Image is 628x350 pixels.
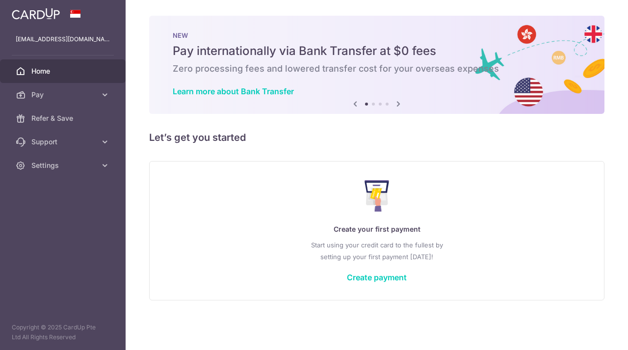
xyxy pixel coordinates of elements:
h6: Zero processing fees and lowered transfer cost for your overseas expenses [173,63,581,75]
span: Pay [31,90,96,100]
span: Home [31,66,96,76]
h5: Let’s get you started [149,130,604,145]
a: Create payment [347,272,407,282]
img: CardUp [12,8,60,20]
p: Create your first payment [169,223,584,235]
h5: Pay internationally via Bank Transfer at $0 fees [173,43,581,59]
span: Refer & Save [31,113,96,123]
p: Start using your credit card to the fullest by setting up your first payment [DATE]! [169,239,584,263]
img: Make Payment [365,180,390,212]
img: Bank transfer banner [149,16,604,114]
p: NEW [173,31,581,39]
a: Learn more about Bank Transfer [173,86,294,96]
span: Settings [31,161,96,170]
p: [EMAIL_ADDRESS][DOMAIN_NAME] [16,34,110,44]
span: Support [31,137,96,147]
